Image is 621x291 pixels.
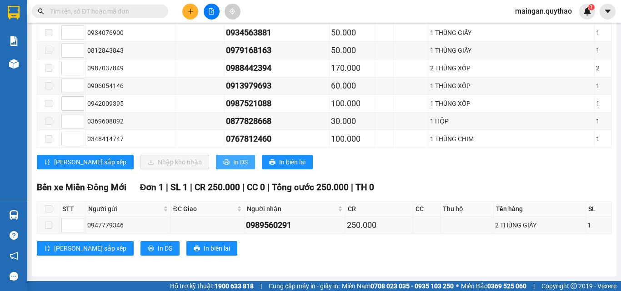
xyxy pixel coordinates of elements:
span: Người nhận [247,204,336,214]
button: plus [182,4,198,20]
th: CC [413,202,441,217]
div: 1 THÙNG GIẤY [430,28,592,38]
img: icon-new-feature [583,7,591,15]
button: printerIn biên lai [186,241,237,256]
span: CC 0 [247,182,265,192]
th: SL [586,202,611,217]
button: downloadNhập kho nhận [140,155,209,169]
img: solution-icon [9,36,19,46]
span: plus [187,8,194,15]
span: Tổng cước 250.000 [272,182,349,192]
th: STT [60,202,86,217]
div: 0348414747 [87,134,174,144]
span: [PERSON_NAME] sắp xếp [54,157,126,167]
span: printer [148,245,154,252]
span: sort-ascending [44,159,50,166]
span: | [242,182,245,192]
strong: 0708 023 035 - 0935 103 250 [371,282,454,290]
div: 0812843843 [87,45,174,55]
span: [PERSON_NAME] sắp xếp [54,243,126,253]
div: 0979168163 [226,44,328,57]
span: ⚪️ [456,284,459,288]
div: 2 THÙNG GIẤY [495,220,584,230]
span: TH 0 [356,182,374,192]
span: SL 1 [170,182,188,192]
button: sort-ascending[PERSON_NAME] sắp xếp [37,241,134,256]
button: printerIn biên lai [262,155,313,169]
span: In biên lai [279,157,305,167]
span: Cung cấp máy in - giấy in: [269,281,340,291]
div: 1 THÙNG GIẤY [430,45,592,55]
span: Miền Bắc [461,281,526,291]
div: 1 [596,45,610,55]
div: 0767812460 [226,133,328,145]
button: caret-down [600,4,616,20]
span: Miền Nam [342,281,454,291]
button: aim [225,4,240,20]
div: 0877828668 [226,115,328,128]
div: 0369608092 [87,116,174,126]
th: CR [346,202,413,217]
div: 0947779346 [87,220,169,230]
span: Bến xe Miền Đông Mới [37,182,126,192]
div: 2 [596,63,610,73]
div: 1 HỘP [430,116,592,126]
div: 0988442394 [226,62,328,74]
img: warehouse-icon [9,59,19,69]
span: printer [194,245,200,252]
th: Thu hộ [441,202,493,217]
img: warehouse-icon [9,210,19,220]
div: 0942009395 [87,99,174,109]
span: notification [10,252,18,260]
div: 0989560291 [246,219,344,232]
span: Đơn 1 [140,182,164,192]
span: In biên lai [204,243,230,253]
span: sort-ascending [44,245,50,252]
div: 50.000 [331,26,373,39]
span: | [351,182,353,192]
div: 0934076900 [87,28,174,38]
div: 1 [596,99,610,109]
span: printer [269,159,275,166]
span: 1 [590,4,593,10]
div: 250.000 [347,219,411,232]
div: 1 THÙNG CHIM [430,134,592,144]
div: 1 THÙNG XỐP [430,81,592,91]
div: 30.000 [331,115,373,128]
div: 1 [596,134,610,144]
span: question-circle [10,231,18,240]
button: sort-ascending[PERSON_NAME] sắp xếp [37,155,134,169]
button: file-add [204,4,220,20]
span: ĐC Giao [173,204,235,214]
span: | [260,281,262,291]
button: printerIn DS [216,155,255,169]
span: | [190,182,192,192]
div: 1 [596,28,610,38]
span: In DS [158,243,172,253]
th: Tên hàng [494,202,586,217]
span: copyright [571,283,577,289]
div: 60.000 [331,79,373,92]
span: In DS [233,157,248,167]
sup: 1 [588,4,595,10]
strong: 0369 525 060 [487,282,526,290]
span: | [533,281,535,291]
div: 100.000 [331,97,373,110]
div: 170.000 [331,62,373,74]
strong: 1900 633 818 [215,282,254,290]
div: 1 [587,220,610,230]
div: 0934563881 [226,26,328,39]
img: logo-vxr [8,6,20,20]
div: 50.000 [331,44,373,57]
span: maingan.quythao [508,5,579,17]
button: printerIn DS [140,241,180,256]
div: 0906054146 [87,81,174,91]
span: aim [229,8,235,15]
span: caret-down [604,7,612,15]
span: | [166,182,168,192]
div: 1 THÙNG XỐP [430,99,592,109]
div: 0987037849 [87,63,174,73]
span: Người gửi [88,204,161,214]
span: printer [223,159,230,166]
div: 2 THÙNG XỐP [430,63,592,73]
